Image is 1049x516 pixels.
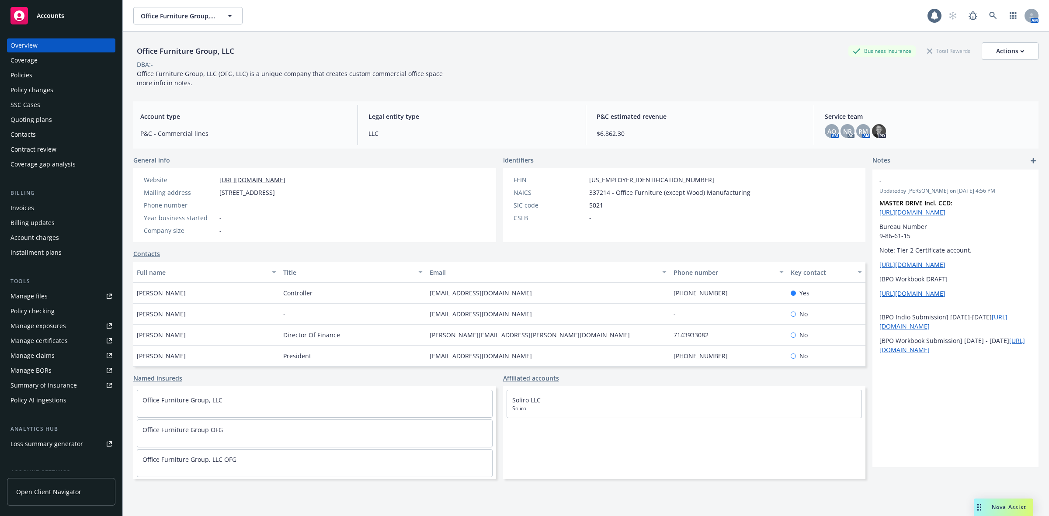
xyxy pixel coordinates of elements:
span: - [879,177,1009,186]
span: No [799,330,808,339]
button: Email [426,262,670,283]
span: Open Client Navigator [16,487,81,496]
a: Manage certificates [7,334,115,348]
a: [URL][DOMAIN_NAME] [219,176,285,184]
button: Office Furniture Group, LLC [133,7,243,24]
div: Office Furniture Group, LLC [133,45,238,57]
div: Actions [996,43,1024,59]
a: Billing updates [7,216,115,230]
button: Key contact [787,262,865,283]
button: Title [280,262,426,283]
span: [STREET_ADDRESS] [219,188,275,197]
p: Note: Tier 2 Certificate account. [879,246,1032,255]
div: Invoices [10,201,34,215]
div: Billing [7,189,115,197]
div: Company size [144,226,216,235]
span: 5021 [589,201,603,210]
div: Total Rewards [923,45,975,56]
div: SSC Cases [10,98,40,112]
a: Overview [7,38,115,52]
a: [EMAIL_ADDRESS][DOMAIN_NAME] [430,310,539,318]
a: Policy changes [7,83,115,97]
a: Accounts [7,3,115,28]
span: No [799,351,808,360]
div: Analytics hub [7,425,115,433]
a: Installment plans [7,246,115,260]
div: Full name [137,268,267,277]
a: [URL][DOMAIN_NAME] [879,208,945,216]
a: Affiliated accounts [503,374,559,383]
p: [BPO Workbook DRAFT] [879,274,1032,284]
a: - [674,310,683,318]
div: Coverage gap analysis [10,157,76,171]
div: Account settings [7,468,115,477]
div: Tools [7,277,115,286]
a: Policy AI ingestions [7,393,115,407]
span: 337214 - Office Furniture (except Wood) Manufacturing [589,188,750,197]
span: Identifiers [503,156,534,165]
span: Account type [140,112,347,121]
a: add [1028,156,1039,166]
div: Loss summary generator [10,437,83,451]
button: Actions [982,42,1039,60]
span: Nova Assist [992,503,1026,511]
img: photo [872,124,886,138]
span: - [283,309,285,319]
a: [URL][DOMAIN_NAME] [879,260,945,269]
div: Manage claims [10,349,55,363]
div: Policy checking [10,304,55,318]
a: Switch app [1004,7,1022,24]
span: General info [133,156,170,165]
a: Start snowing [944,7,962,24]
span: Yes [799,288,809,298]
div: Phone number [674,268,774,277]
span: Soliro [512,405,857,412]
a: Contract review [7,142,115,156]
a: Office Furniture Group OFG [142,426,223,434]
p: Bureau Number 9-86-61-15 [879,222,1032,240]
a: [EMAIL_ADDRESS][DOMAIN_NAME] [430,352,539,360]
span: RM [858,127,868,136]
div: Installment plans [10,246,62,260]
span: $6,862.30 [597,129,803,138]
span: - [219,201,222,210]
span: NR [843,127,852,136]
a: Account charges [7,231,115,245]
div: Contract review [10,142,56,156]
span: - [589,213,591,222]
a: [PHONE_NUMBER] [674,289,735,297]
a: Search [984,7,1002,24]
div: Key contact [791,268,852,277]
div: Email [430,268,657,277]
div: Year business started [144,213,216,222]
span: President [283,351,311,360]
div: Quoting plans [10,113,52,127]
div: Coverage [10,53,38,67]
div: CSLB [514,213,586,222]
span: [PERSON_NAME] [137,351,186,360]
a: Quoting plans [7,113,115,127]
div: NAICS [514,188,586,197]
div: Manage BORs [10,364,52,377]
button: Nova Assist [974,499,1033,516]
a: Coverage gap analysis [7,157,115,171]
div: Overview [10,38,38,52]
a: Invoices [7,201,115,215]
a: Loss summary generator [7,437,115,451]
span: Accounts [37,12,64,19]
span: [PERSON_NAME] [137,309,186,319]
div: Drag to move [974,499,985,516]
div: Contacts [10,128,36,142]
span: Notes [872,156,890,166]
a: SSC Cases [7,98,115,112]
a: Manage BORs [7,364,115,377]
span: Updated by [PERSON_NAME] on [DATE] 4:56 PM [879,187,1032,195]
div: Phone number [144,201,216,210]
span: Office Furniture Group, LLC (OFG, LLC) is a unique company that creates custom commercial office ... [137,69,443,87]
button: Phone number [670,262,787,283]
a: [PHONE_NUMBER] [674,352,735,360]
a: Manage files [7,289,115,303]
div: Policies [10,68,32,82]
span: [US_EMPLOYER_IDENTIFICATION_NUMBER] [589,175,714,184]
span: - [219,226,222,235]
